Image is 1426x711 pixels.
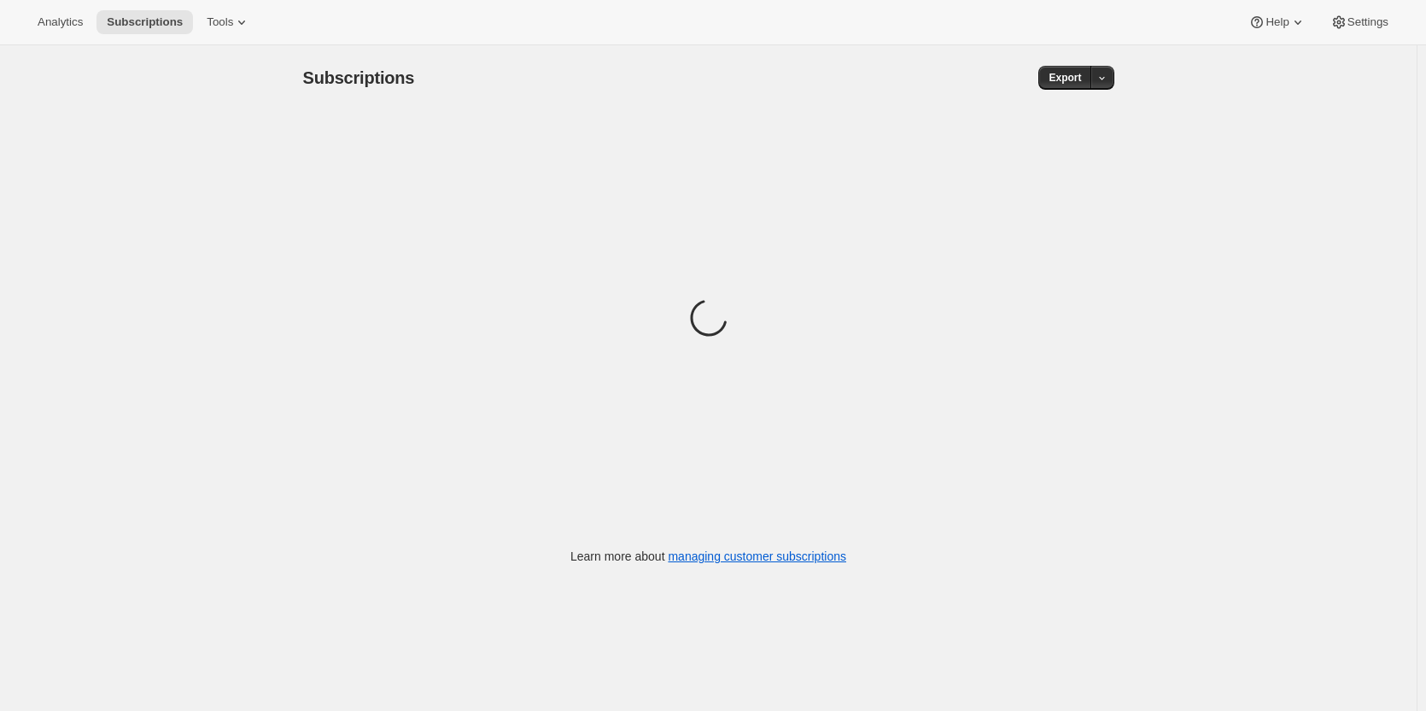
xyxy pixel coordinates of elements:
[1347,15,1388,29] span: Settings
[196,10,260,34] button: Tools
[1320,10,1399,34] button: Settings
[107,15,183,29] span: Subscriptions
[207,15,233,29] span: Tools
[1049,71,1081,85] span: Export
[570,548,846,565] p: Learn more about
[1238,10,1316,34] button: Help
[1038,66,1091,90] button: Export
[303,68,415,87] span: Subscriptions
[1265,15,1289,29] span: Help
[38,15,83,29] span: Analytics
[96,10,193,34] button: Subscriptions
[27,10,93,34] button: Analytics
[668,549,846,563] a: managing customer subscriptions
